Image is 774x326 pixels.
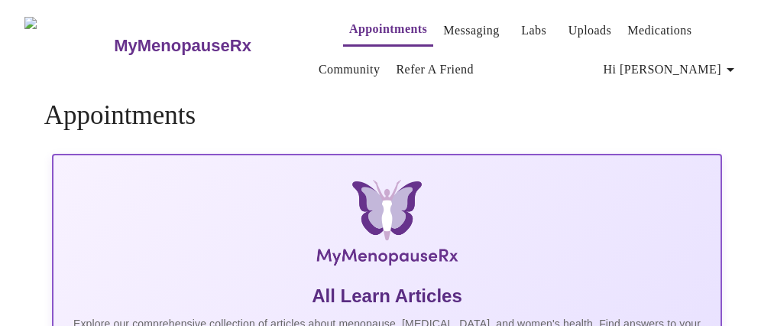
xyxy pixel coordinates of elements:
[112,19,313,73] a: MyMenopauseRx
[437,15,505,46] button: Messaging
[319,59,381,80] a: Community
[510,15,559,46] button: Labs
[167,180,608,272] img: MyMenopauseRx Logo
[604,59,740,80] span: Hi [PERSON_NAME]
[443,20,499,41] a: Messaging
[396,59,474,80] a: Refer a Friend
[44,100,730,131] h4: Appointments
[521,20,546,41] a: Labs
[390,54,480,85] button: Refer a Friend
[343,14,433,47] button: Appointments
[114,36,251,56] h3: MyMenopauseRx
[562,15,618,46] button: Uploads
[627,20,691,41] a: Medications
[66,284,708,308] h5: All Learn Articles
[598,54,746,85] button: Hi [PERSON_NAME]
[349,18,427,40] a: Appointments
[621,15,698,46] button: Medications
[313,54,387,85] button: Community
[568,20,612,41] a: Uploads
[24,17,112,74] img: MyMenopauseRx Logo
